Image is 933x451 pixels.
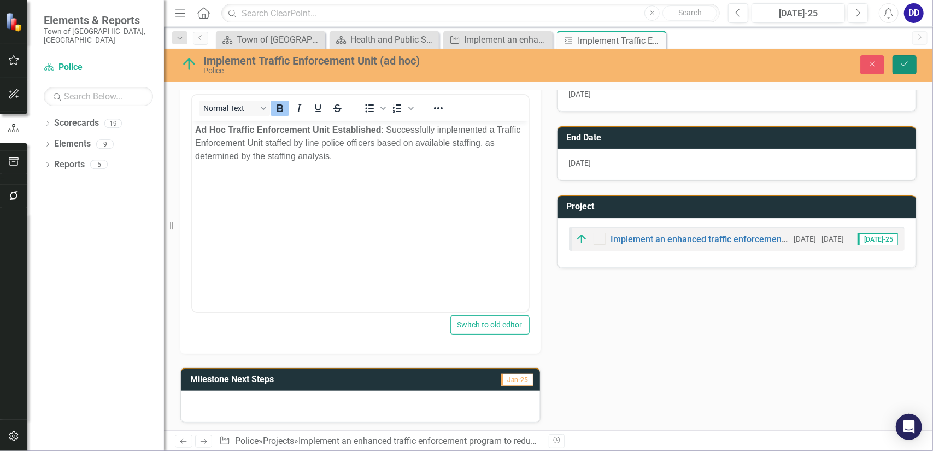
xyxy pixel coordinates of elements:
[904,3,924,23] button: DD
[271,101,289,116] button: Bold
[662,5,717,21] button: Search
[96,139,114,149] div: 9
[219,33,322,46] a: Town of [GEOGRAPHIC_DATA] Page
[192,121,529,312] iframe: Rich Text Area
[54,138,91,150] a: Elements
[203,104,257,113] span: Normal Text
[388,101,415,116] div: Numbered list
[54,117,99,130] a: Scorecards
[896,414,922,440] div: Open Intercom Messenger
[578,34,664,48] div: Implement Traffic Enforcement Unit (ad hoc)
[235,436,259,446] a: Police
[794,234,844,244] small: [DATE] - [DATE]
[5,12,25,32] img: ClearPoint Strategy
[309,101,327,116] button: Underline
[290,101,308,116] button: Italic
[450,315,530,335] button: Switch to old editor
[203,55,591,67] div: Implement Traffic Enforcement Unit (ad hoc)
[446,33,550,46] a: Implement an enhanced traffic enforcement program to reduce the number of motor vehicle crashes.
[501,374,533,386] span: Jan-25
[44,27,153,45] small: Town of [GEOGRAPHIC_DATA], [GEOGRAPHIC_DATA]
[569,159,591,167] span: [DATE]
[429,101,448,116] button: Reveal or hide additional toolbar items
[755,7,841,20] div: [DATE]-25
[350,33,436,46] div: Health and Public Safety
[575,232,588,245] img: On Target
[199,101,270,116] button: Block Normal Text
[328,101,347,116] button: Strikethrough
[858,233,898,245] span: [DATE]-25
[237,33,322,46] div: Town of [GEOGRAPHIC_DATA] Page
[332,33,436,46] a: Health and Public Safety
[298,436,684,446] a: Implement an enhanced traffic enforcement program to reduce the number of motor vehicle crashes.
[464,33,550,46] div: Implement an enhanced traffic enforcement program to reduce the number of motor vehicle crashes.
[180,55,198,73] img: On Target
[360,101,388,116] div: Bullet list
[219,435,540,448] div: » » »
[678,8,702,17] span: Search
[567,133,911,143] h3: End Date
[263,436,294,446] a: Projects
[567,202,911,212] h3: Project
[752,3,845,23] button: [DATE]-25
[203,67,591,75] div: Police
[44,61,153,74] a: Police
[54,159,85,171] a: Reports
[90,160,108,169] div: 5
[569,90,591,98] span: [DATE]
[44,87,153,106] input: Search Below...
[104,119,122,128] div: 19
[221,4,720,23] input: Search ClearPoint...
[44,14,153,27] span: Elements & Reports
[190,374,436,384] h3: Milestone Next Steps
